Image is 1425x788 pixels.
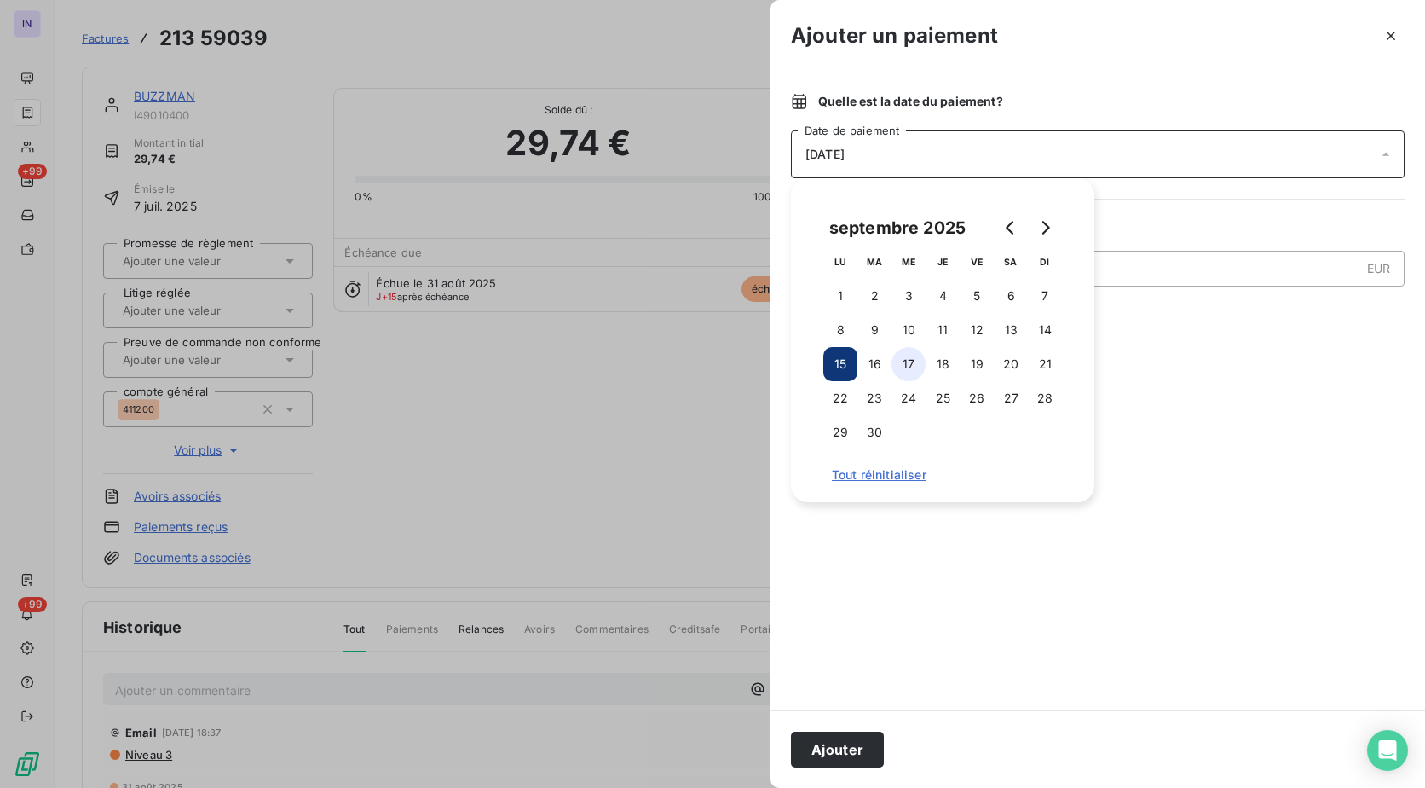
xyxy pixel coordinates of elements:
button: 7 [1028,279,1062,313]
button: Ajouter [791,732,884,768]
span: Quelle est la date du paiement ? [818,93,1003,110]
button: 9 [857,313,891,347]
button: 20 [994,347,1028,381]
span: Nouveau solde dû : [791,300,1405,317]
button: 24 [891,381,926,415]
button: 5 [960,279,994,313]
th: mercredi [891,245,926,279]
button: 27 [994,381,1028,415]
button: 3 [891,279,926,313]
th: lundi [823,245,857,279]
button: 18 [926,347,960,381]
div: Open Intercom Messenger [1367,730,1408,771]
button: 22 [823,381,857,415]
button: 14 [1028,313,1062,347]
button: Go to previous month [994,211,1028,245]
button: 30 [857,415,891,449]
th: samedi [994,245,1028,279]
span: [DATE] [805,148,845,161]
button: 29 [823,415,857,449]
th: jeudi [926,245,960,279]
th: dimanche [1028,245,1062,279]
button: Go to next month [1028,211,1062,245]
button: 25 [926,381,960,415]
button: 26 [960,381,994,415]
button: 8 [823,313,857,347]
th: mardi [857,245,891,279]
button: 2 [857,279,891,313]
button: 13 [994,313,1028,347]
th: vendredi [960,245,994,279]
button: 23 [857,381,891,415]
button: 17 [891,347,926,381]
button: 4 [926,279,960,313]
button: 11 [926,313,960,347]
button: 1 [823,279,857,313]
h3: Ajouter un paiement [791,20,998,51]
span: Tout réinitialiser [832,468,1053,482]
button: 19 [960,347,994,381]
button: 28 [1028,381,1062,415]
button: 6 [994,279,1028,313]
button: 15 [823,347,857,381]
button: 21 [1028,347,1062,381]
div: septembre 2025 [823,214,972,241]
button: 12 [960,313,994,347]
button: 16 [857,347,891,381]
button: 10 [891,313,926,347]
